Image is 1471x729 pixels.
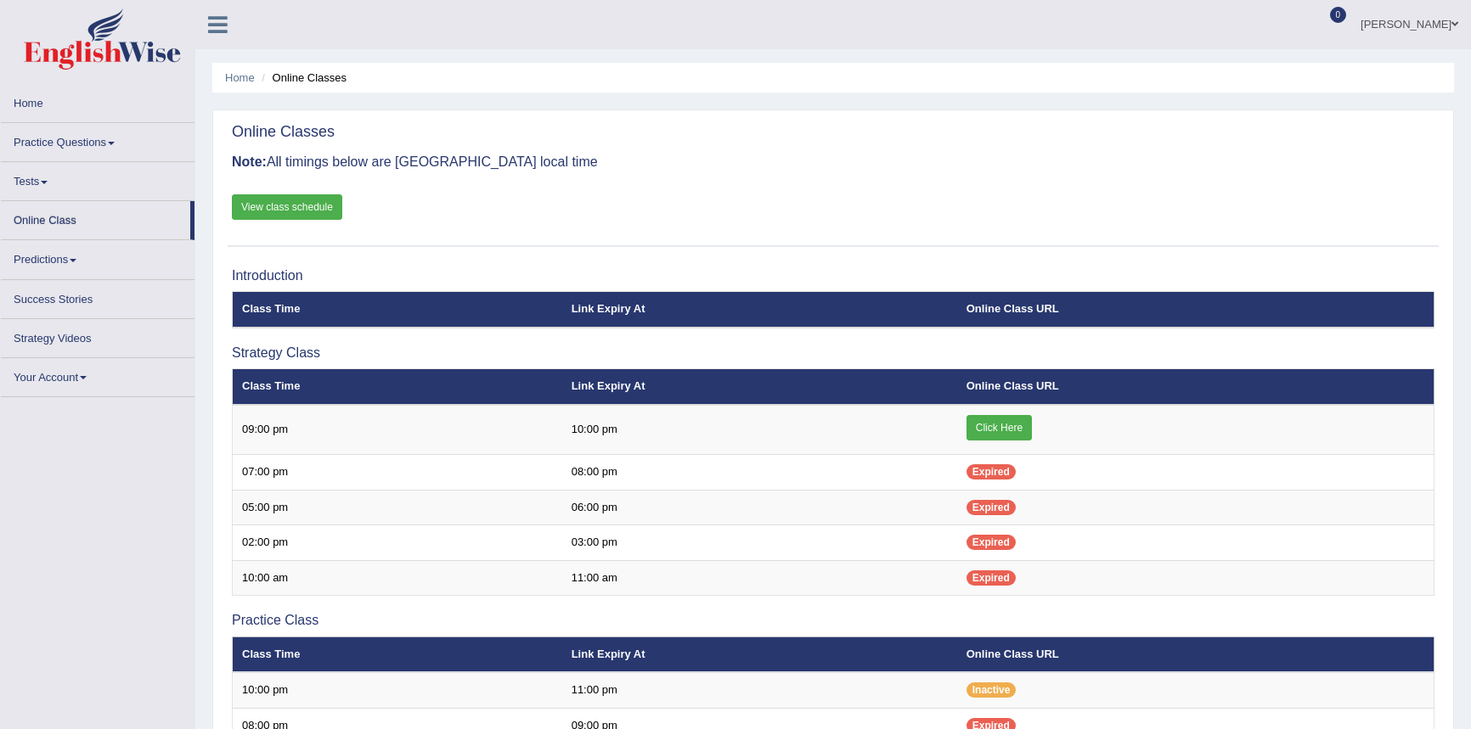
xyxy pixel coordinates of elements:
a: Online Class [1,201,190,234]
a: Practice Questions [1,123,194,156]
td: 10:00 am [233,560,562,596]
td: 11:00 am [562,560,957,596]
td: 06:00 pm [562,490,957,525]
a: Home [1,84,194,117]
a: Predictions [1,240,194,273]
h3: Practice Class [232,613,1434,628]
th: Link Expiry At [562,292,957,328]
b: Note: [232,154,267,169]
td: 08:00 pm [562,455,957,491]
h2: Online Classes [232,124,335,141]
td: 02:00 pm [233,525,562,561]
th: Online Class URL [957,369,1434,405]
li: Online Classes [257,70,347,86]
td: 03:00 pm [562,525,957,561]
th: Link Expiry At [562,636,957,672]
th: Link Expiry At [562,369,957,405]
th: Online Class URL [957,292,1434,328]
span: 0 [1330,7,1347,23]
a: Success Stories [1,280,194,313]
span: Inactive [967,682,1017,698]
h3: Strategy Class [232,345,1434,361]
td: 10:00 pm [562,405,957,455]
a: Click Here [967,415,1032,440]
a: Tests [1,162,194,195]
h3: All timings below are [GEOGRAPHIC_DATA] local time [232,154,1434,170]
span: Expired [967,464,1016,479]
span: Expired [967,500,1016,515]
th: Class Time [233,369,562,405]
th: Online Class URL [957,636,1434,672]
span: Expired [967,570,1016,586]
a: Your Account [1,358,194,391]
span: Expired [967,535,1016,550]
a: View class schedule [232,194,342,220]
td: 07:00 pm [233,455,562,491]
h3: Introduction [232,268,1434,283]
a: Home [225,71,255,84]
th: Class Time [233,636,562,672]
a: Strategy Videos [1,319,194,352]
td: 10:00 pm [233,672,562,708]
td: 11:00 pm [562,672,957,708]
td: 05:00 pm [233,490,562,525]
th: Class Time [233,292,562,328]
td: 09:00 pm [233,405,562,455]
